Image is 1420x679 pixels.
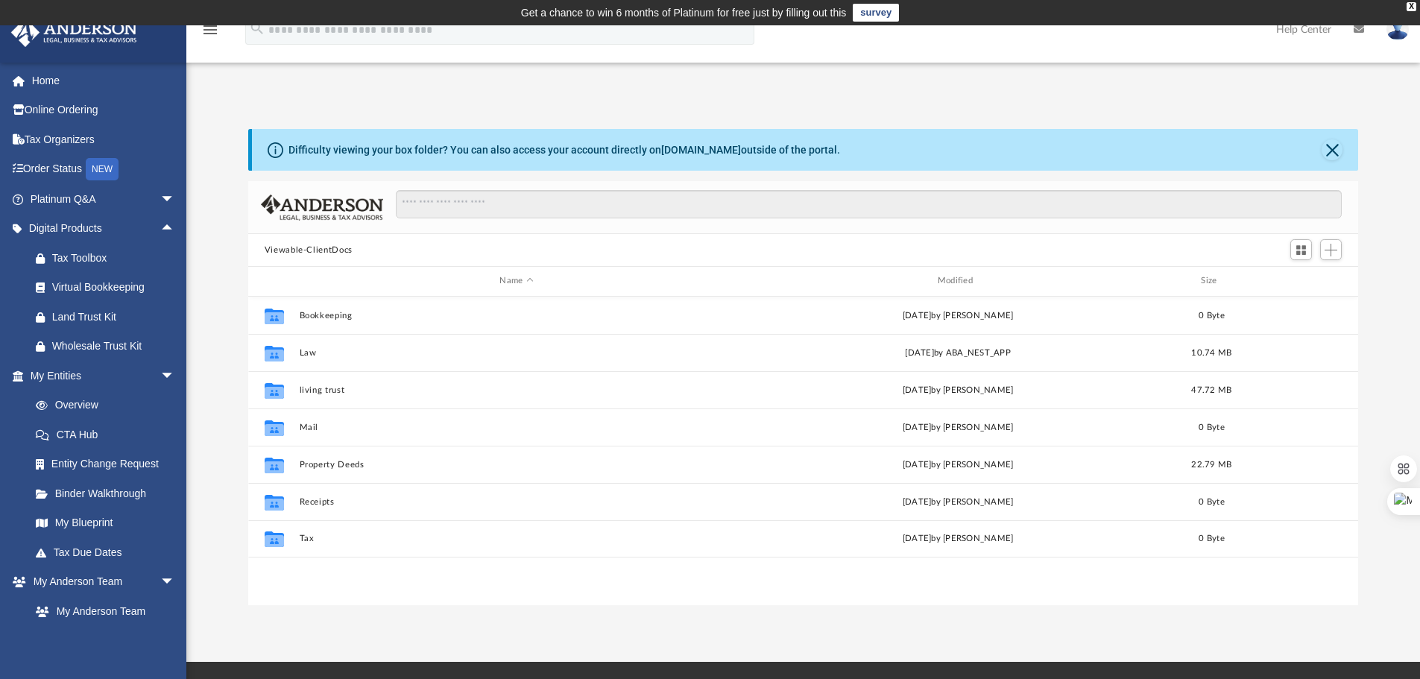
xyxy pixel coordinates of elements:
a: Online Ordering [10,95,198,125]
button: Add [1320,239,1342,260]
a: Home [10,66,198,95]
div: Tax Toolbox [52,249,179,268]
a: [DOMAIN_NAME] [661,144,741,156]
div: Land Trust Kit [52,308,179,326]
div: Virtual Bookkeeping [52,278,179,297]
div: [DATE] by [PERSON_NAME] [740,383,1175,397]
span: 0 Byte [1199,497,1225,505]
div: Wholesale Trust Kit [52,337,179,356]
span: 0 Byte [1199,423,1225,431]
span: arrow_drop_up [160,214,190,244]
span: arrow_drop_down [160,567,190,598]
button: Close [1322,139,1342,160]
div: Name [298,274,733,288]
div: [DATE] by [PERSON_NAME] [740,532,1175,546]
button: Property Deeds [299,460,733,470]
a: Overview [21,391,198,420]
div: Get a chance to win 6 months of Platinum for free just by filling out this [521,4,847,22]
button: Receipts [299,497,733,507]
div: id [255,274,292,288]
span: arrow_drop_down [160,184,190,215]
div: [DATE] by [PERSON_NAME] [740,420,1175,434]
span: 0 Byte [1199,534,1225,543]
button: Bookkeeping [299,311,733,320]
button: Tax [299,534,733,543]
span: 22.79 MB [1191,460,1231,468]
button: Switch to Grid View [1290,239,1313,260]
i: search [249,20,265,37]
a: Digital Productsarrow_drop_up [10,214,198,244]
a: menu [201,28,219,39]
div: id [1248,274,1352,288]
a: My Blueprint [21,508,190,538]
span: 0 Byte [1199,311,1225,319]
div: Size [1181,274,1241,288]
a: Platinum Q&Aarrow_drop_down [10,184,198,214]
a: Binder Walkthrough [21,479,198,508]
div: Difficulty viewing your box folder? You can also access your account directly on outside of the p... [288,142,840,158]
div: [DATE] by [PERSON_NAME] [740,495,1175,508]
div: grid [248,297,1359,605]
a: My Entitiesarrow_drop_down [10,361,198,391]
div: [DATE] by [PERSON_NAME] [740,458,1175,471]
a: survey [853,4,899,22]
div: NEW [86,158,119,180]
a: My Anderson Team [21,596,183,626]
span: arrow_drop_down [160,361,190,391]
a: Tax Due Dates [21,537,198,567]
a: Tax Organizers [10,124,198,154]
button: Mail [299,423,733,432]
a: Order StatusNEW [10,154,198,185]
button: Viewable-ClientDocs [265,244,353,257]
a: Wholesale Trust Kit [21,332,198,361]
div: [DATE] by [PERSON_NAME] [740,309,1175,322]
a: Anderson System [21,626,190,656]
a: Entity Change Request [21,449,198,479]
span: 10.74 MB [1191,348,1231,356]
a: CTA Hub [21,420,198,449]
a: My Anderson Teamarrow_drop_down [10,567,190,597]
img: Anderson Advisors Platinum Portal [7,18,142,47]
a: Land Trust Kit [21,302,198,332]
button: living trust [299,385,733,395]
img: User Pic [1386,19,1409,40]
button: Law [299,348,733,358]
a: Virtual Bookkeeping [21,273,198,303]
div: Modified [740,274,1176,288]
a: Tax Toolbox [21,243,198,273]
span: 47.72 MB [1191,385,1231,394]
div: close [1407,2,1416,11]
i: menu [201,21,219,39]
input: Search files and folders [396,190,1342,218]
div: [DATE] by ABA_NEST_APP [740,346,1175,359]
